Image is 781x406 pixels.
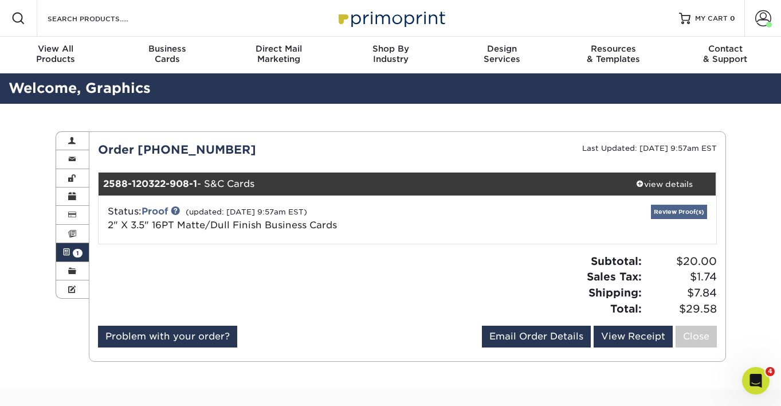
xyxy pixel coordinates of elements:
a: Proof [142,206,168,217]
small: Last Updated: [DATE] 9:57am EST [582,144,717,153]
small: (updated: [DATE] 9:57am EST) [186,208,307,216]
span: 0 [730,14,735,22]
strong: Subtotal: [591,255,642,267]
input: SEARCH PRODUCTS..... [46,11,158,25]
div: Services [446,44,558,64]
a: Close [676,326,717,348]
a: 2" X 3.5" 16PT Matte/Dull Finish Business Cards [108,220,337,231]
div: Cards [112,44,223,64]
a: View Receipt [594,326,673,348]
span: $29.58 [645,301,717,317]
a: Problem with your order? [98,326,237,348]
a: Contact& Support [669,37,781,73]
span: Contact [669,44,781,54]
strong: Sales Tax: [587,270,642,283]
a: 1 [56,243,89,261]
strong: Shipping: [588,286,642,299]
iframe: Intercom live chat [742,367,770,395]
div: & Templates [558,44,670,64]
a: Review Proof(s) [651,205,707,219]
span: Direct Mail [223,44,335,54]
span: 1 [73,249,83,257]
div: - S&C Cards [99,173,613,196]
a: Shop ByIndustry [335,37,446,73]
a: view details [613,173,716,196]
div: Industry [335,44,446,64]
span: $7.84 [645,285,717,301]
strong: Total: [610,302,642,315]
a: DesignServices [446,37,558,73]
span: Business [112,44,223,54]
span: $1.74 [645,269,717,285]
span: $20.00 [645,253,717,270]
div: Status: [99,205,510,232]
a: BusinessCards [112,37,223,73]
div: Order [PHONE_NUMBER] [89,141,407,158]
span: Design [446,44,558,54]
div: view details [613,178,716,190]
div: Marketing [223,44,335,64]
span: MY CART [695,14,728,24]
iframe: Google Customer Reviews [3,371,97,402]
span: 4 [766,367,775,376]
div: & Support [669,44,781,64]
span: Shop By [335,44,446,54]
span: Resources [558,44,670,54]
strong: 2588-120322-908-1 [103,178,197,189]
a: Direct MailMarketing [223,37,335,73]
a: Email Order Details [482,326,591,348]
img: Primoprint [333,6,448,30]
a: Resources& Templates [558,37,670,73]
